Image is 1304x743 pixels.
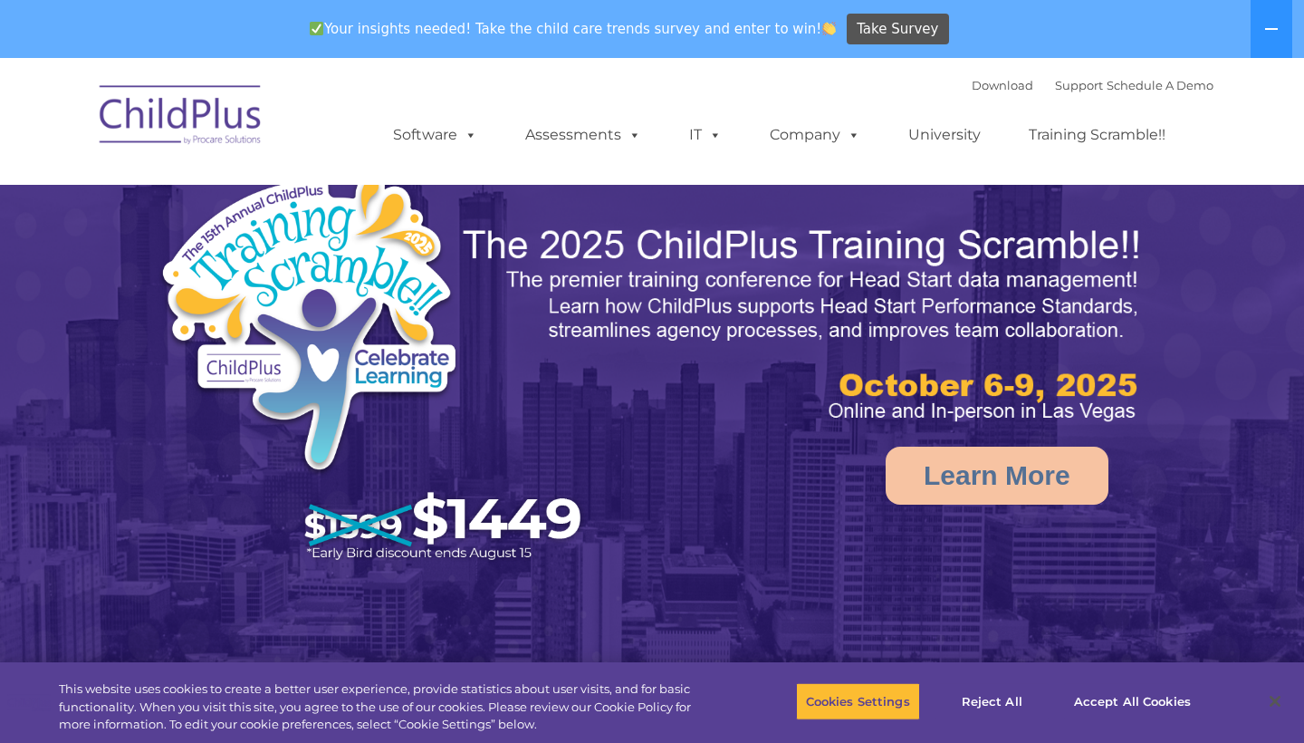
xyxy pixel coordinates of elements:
[796,682,920,720] button: Cookies Settings
[302,12,844,47] span: Your insights needed! Take the child care trends survey and enter to win!
[1255,681,1295,721] button: Close
[59,680,717,734] div: This website uses cookies to create a better user experience, provide statistics about user visit...
[935,682,1049,720] button: Reject All
[671,117,740,153] a: IT
[375,117,495,153] a: Software
[822,22,836,35] img: 👏
[886,447,1108,505] a: Learn More
[252,194,329,207] span: Phone number
[752,117,878,153] a: Company
[890,117,999,153] a: University
[91,72,272,163] img: ChildPlus by Procare Solutions
[252,120,307,133] span: Last name
[310,22,323,35] img: ✅
[507,117,659,153] a: Assessments
[1011,117,1184,153] a: Training Scramble!!
[972,78,1213,92] font: |
[847,14,949,45] a: Take Survey
[857,14,938,45] span: Take Survey
[972,78,1033,92] a: Download
[1107,78,1213,92] a: Schedule A Demo
[1064,682,1201,720] button: Accept All Cookies
[1055,78,1103,92] a: Support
